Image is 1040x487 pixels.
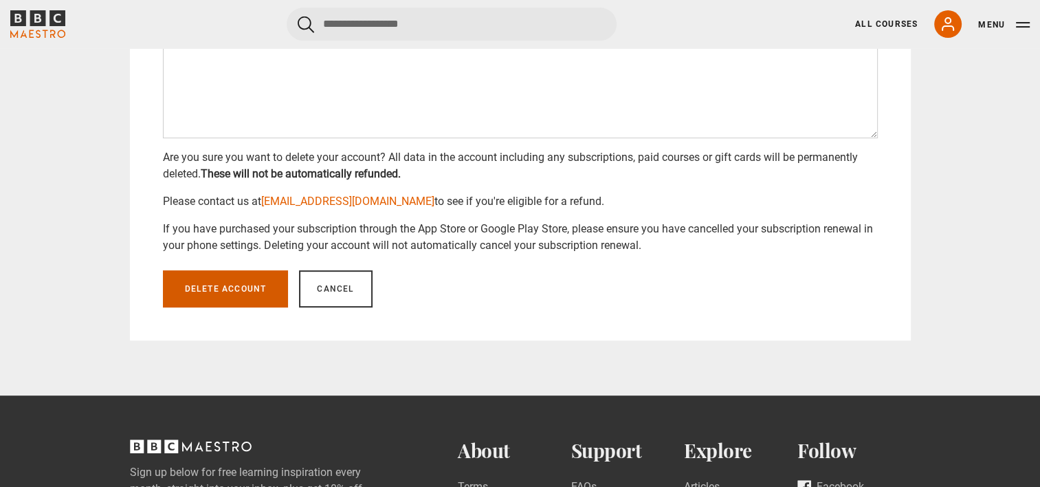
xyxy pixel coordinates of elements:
input: Search [287,8,617,41]
b: These will not be automatically refunded. [201,167,401,180]
h2: About [458,440,571,462]
h2: Follow [797,440,911,462]
p: Are you sure you want to delete your account? All data in the account including any subscriptions... [163,149,878,182]
p: Please contact us at to see if you're eligible for a refund. [163,193,878,210]
h2: Explore [684,440,797,462]
p: If you have purchased your subscription through the App Store or Google Play Store, please ensure... [163,221,878,254]
button: Submit the search query [298,16,314,33]
h2: Support [571,440,685,462]
a: All Courses [855,18,918,30]
a: BBC Maestro, back to top [130,444,252,457]
svg: BBC Maestro, back to top [130,440,252,453]
a: [EMAIL_ADDRESS][DOMAIN_NAME] [261,195,434,208]
button: Toggle navigation [978,18,1030,32]
svg: BBC Maestro [10,10,65,38]
a: Cancel [299,270,372,307]
button: Delete account [163,270,289,307]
